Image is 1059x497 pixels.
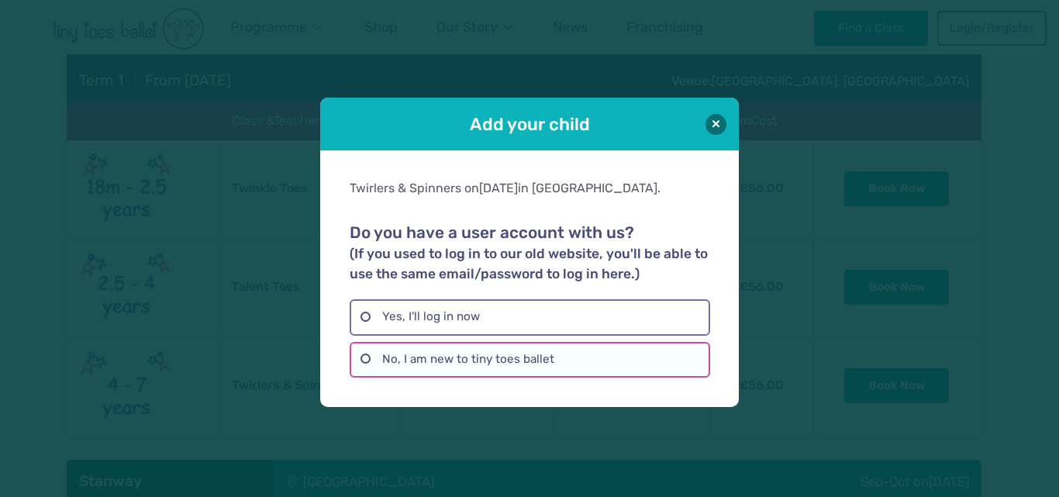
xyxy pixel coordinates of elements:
small: (If you used to log in to our old website, you'll be able to use the same email/password to log i... [350,246,708,281]
label: Yes, I'll log in now [350,299,709,335]
h1: Add your child [364,112,695,136]
span: [DATE] [479,181,518,195]
div: Twirlers & Spinners on in [GEOGRAPHIC_DATA]. [350,180,709,197]
label: No, I am new to tiny toes ballet [350,342,709,378]
h2: Do you have a user account with us? [350,223,709,284]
